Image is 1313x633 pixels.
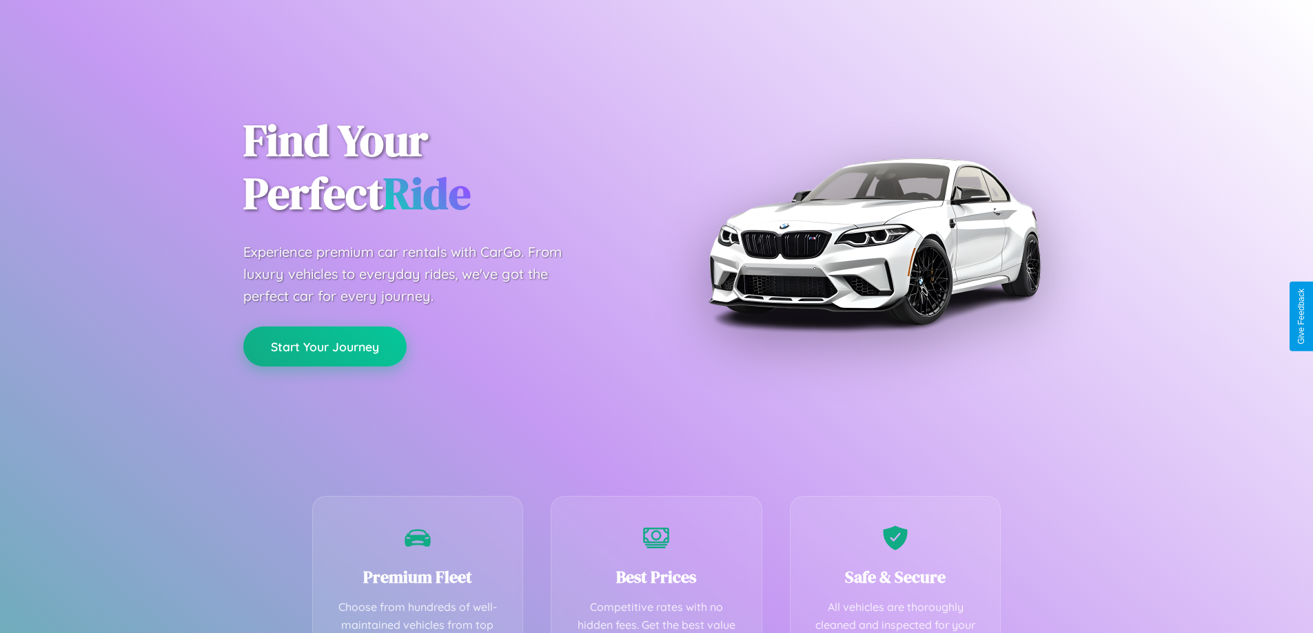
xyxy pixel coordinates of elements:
h1: Find Your Perfect [243,114,636,220]
p: Experience premium car rentals with CarGo. From luxury vehicles to everyday rides, we've got the ... [243,241,588,307]
span: Ride [383,163,471,223]
h3: Safe & Secure [811,565,980,588]
button: Start Your Journey [243,326,407,366]
img: Premium BMW car rental vehicle [702,69,1046,413]
h3: Best Prices [572,565,741,588]
div: Give Feedback [1296,289,1306,344]
h3: Premium Fleet [334,565,502,588]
